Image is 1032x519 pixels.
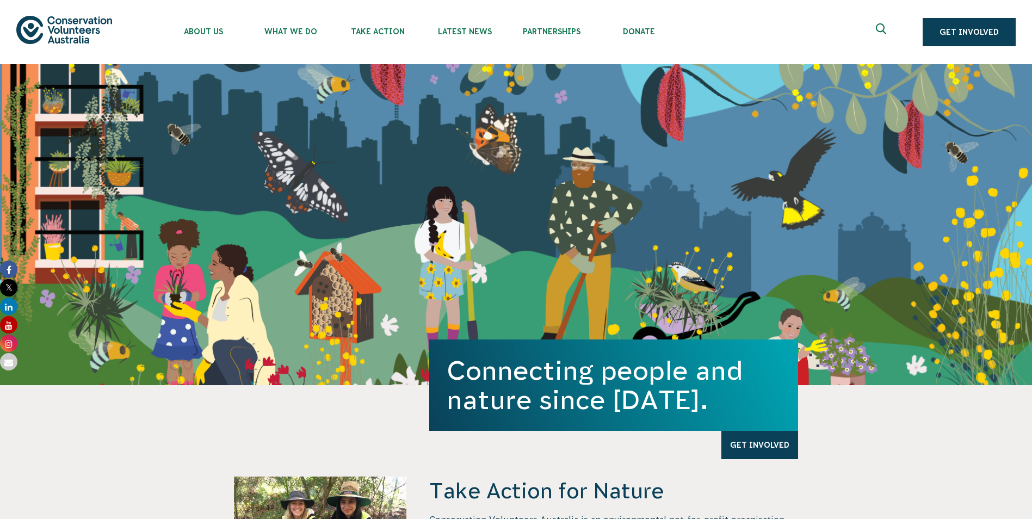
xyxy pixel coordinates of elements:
span: Latest News [421,27,508,36]
span: Expand search box [876,23,889,41]
span: What We Do [247,27,334,36]
a: Get Involved [721,431,798,459]
span: About Us [160,27,247,36]
span: Partnerships [508,27,595,36]
a: Get Involved [923,18,1016,46]
h4: Take Action for Nature [429,477,798,505]
button: Expand search box Close search box [869,19,895,45]
h1: Connecting people and nature since [DATE]. [447,356,781,415]
img: logo.svg [16,16,112,44]
span: Take Action [334,27,421,36]
span: Donate [595,27,682,36]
